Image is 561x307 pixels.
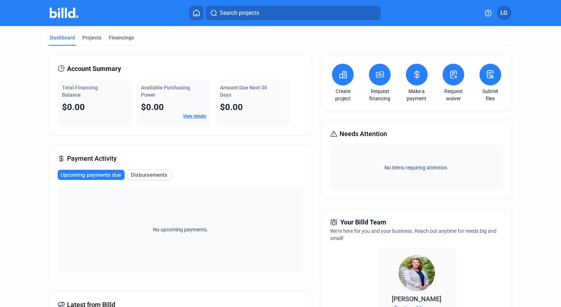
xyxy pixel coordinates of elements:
[67,153,117,164] span: Payment Activity
[58,170,125,180] button: Upcoming payments due
[206,6,381,20] button: Search projects
[50,8,78,18] img: Billd Company Logo
[330,88,356,102] a: Create project
[399,255,435,291] img: Territory Manager
[62,85,98,98] span: Total Financing Balance
[500,9,507,17] span: LG
[148,226,213,233] span: No upcoming payments.
[61,171,121,178] span: Upcoming payments due
[367,88,392,102] a: Request financing
[109,34,134,41] div: Financings
[340,129,387,139] span: Needs Attention
[220,9,259,17] span: Search projects
[497,6,511,20] button: LG
[67,64,121,74] span: Account Summary
[82,34,101,41] div: Projects
[141,102,164,112] span: $0.00
[131,171,167,178] span: Disbursements
[141,85,190,98] span: Available Purchasing Power
[128,169,171,180] button: Disbursements
[330,228,496,241] span: We're here for you and your business. Reach out anytime for needs big and small!
[62,102,85,112] span: $0.00
[183,114,206,119] a: View details
[340,217,386,227] span: Your Billd Team
[333,164,500,171] span: No items requiring attention.
[50,34,75,41] div: Dashboard
[220,102,243,112] span: $0.00
[220,85,267,98] span: Amount Due Next 30 Days
[478,88,503,102] a: Submit files
[404,88,429,102] a: Make a payment
[392,295,441,303] span: [PERSON_NAME]
[441,88,466,102] a: Request waiver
